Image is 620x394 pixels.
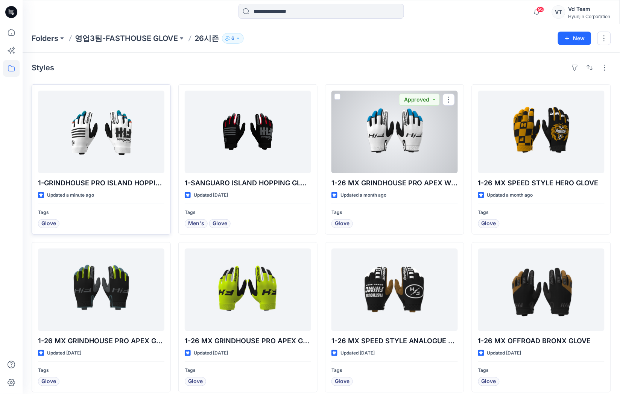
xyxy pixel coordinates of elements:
a: 1-26 MX GRINDHOUSE PRO APEX GLOVE [38,249,164,331]
span: Glove [482,219,496,228]
p: Tags [478,367,605,374]
p: Tags [38,209,164,217]
span: Glove [335,219,350,228]
p: Updated a minute ago [47,191,94,199]
span: Glove [335,377,350,386]
a: Folders [32,33,58,44]
p: 1-26 MX SPEED STYLE ANALOGUE GLOVE [331,336,458,346]
div: Vd Team [568,5,611,14]
a: 1-26 MX GRINDHOUSE PRO APEX GLOVE YOUTH [185,249,311,331]
p: 6 [231,34,234,42]
a: 영업3팀-FASTHOUSE GLOVE [75,33,178,44]
p: Tags [331,209,458,217]
p: Updated [DATE] [340,349,375,357]
button: 6 [222,33,244,44]
span: Men's [188,219,204,228]
a: 1-26 MX SPEED STYLE ANALOGUE GLOVE [331,249,458,331]
p: Tags [185,209,311,217]
p: 1-26 MX OFFROAD BRONX GLOVE [478,336,605,346]
p: 1-26 MX GRINDHOUSE PRO APEX GLOVE YOUTH [185,336,311,346]
p: Tags [478,209,605,217]
p: 1-SANGUARO ISLAND HOPPING GLOVE [185,178,311,188]
p: Updated a month ago [487,191,533,199]
span: 93 [536,6,545,12]
p: Updated [DATE] [194,349,228,357]
p: 1-26 MX GRINDHOUSE PRO APEX WOMEN GLOVE [331,178,458,188]
div: Hyunjin Corporation [568,14,611,19]
a: 1-26 MX SPEED STYLE HERO GLOVE [478,91,605,173]
p: Updated a month ago [340,191,386,199]
p: Tags [331,367,458,374]
a: 1-GRINDHOUSE PRO ISLAND HOPPING GLOVE YOUTH [38,91,164,173]
p: Updated [DATE] [47,349,81,357]
a: 1-26 MX GRINDHOUSE PRO APEX WOMEN GLOVE [331,91,458,173]
div: VT [552,5,565,19]
p: Tags [185,367,311,374]
button: New [558,32,591,45]
p: 1-26 MX SPEED STYLE HERO GLOVE [478,178,605,188]
span: Glove [41,377,56,386]
p: 26시즌 [195,33,219,44]
p: Updated [DATE] [194,191,228,199]
p: Tags [38,367,164,374]
span: Glove [213,219,227,228]
p: 1-GRINDHOUSE PRO ISLAND HOPPING GLOVE YOUTH [38,178,164,188]
span: Glove [41,219,56,228]
h4: Styles [32,63,54,72]
p: Updated [DATE] [487,349,521,357]
a: 1-26 MX OFFROAD BRONX GLOVE [478,249,605,331]
a: 1-SANGUARO ISLAND HOPPING GLOVE [185,91,311,173]
span: Glove [482,377,496,386]
span: Glove [188,377,203,386]
p: 1-26 MX GRINDHOUSE PRO APEX GLOVE [38,336,164,346]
